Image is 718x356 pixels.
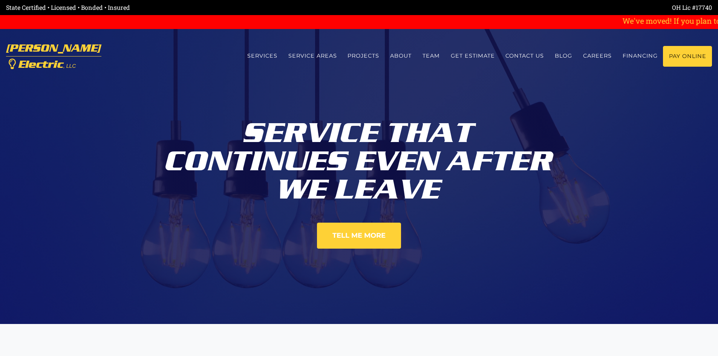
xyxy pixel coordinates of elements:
span: , LLC [63,63,76,69]
a: Pay Online [663,46,712,67]
a: Careers [578,46,617,66]
a: Service Areas [283,46,342,66]
a: Team [417,46,445,66]
div: State Certified • Licensed • Bonded • Insured [6,3,359,12]
a: Projects [342,46,385,66]
a: Get estimate [445,46,500,66]
a: Financing [617,46,663,66]
div: OH Lic #17740 [359,3,712,12]
a: Contact us [500,46,550,66]
a: About [385,46,417,66]
div: Service That Continues Even After We Leave [150,113,568,204]
a: [PERSON_NAME] Electric, LLC [6,38,101,74]
a: Services [242,46,283,66]
a: Tell Me More [317,223,401,249]
a: Blog [550,46,578,66]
